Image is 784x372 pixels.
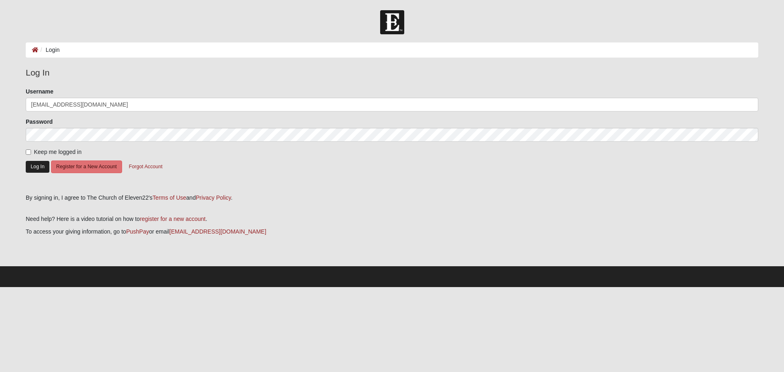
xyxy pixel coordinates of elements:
label: Username [26,87,53,96]
p: Need help? Here is a video tutorial on how to . [26,215,758,223]
legend: Log In [26,66,758,79]
button: Register for a New Account [51,160,122,173]
button: Forgot Account [124,160,168,173]
label: Password [26,118,53,126]
div: By signing in, I agree to The Church of Eleven22's and . [26,194,758,202]
p: To access your giving information, go to or email [26,227,758,236]
a: Privacy Policy [196,194,231,201]
button: Log In [26,161,49,173]
a: [EMAIL_ADDRESS][DOMAIN_NAME] [169,228,266,235]
li: Login [38,46,60,54]
a: Terms of Use [153,194,186,201]
a: PushPay [126,228,149,235]
a: register for a new account [140,216,205,222]
img: Church of Eleven22 Logo [380,10,404,34]
input: Keep me logged in [26,149,31,155]
span: Keep me logged in [34,149,82,155]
